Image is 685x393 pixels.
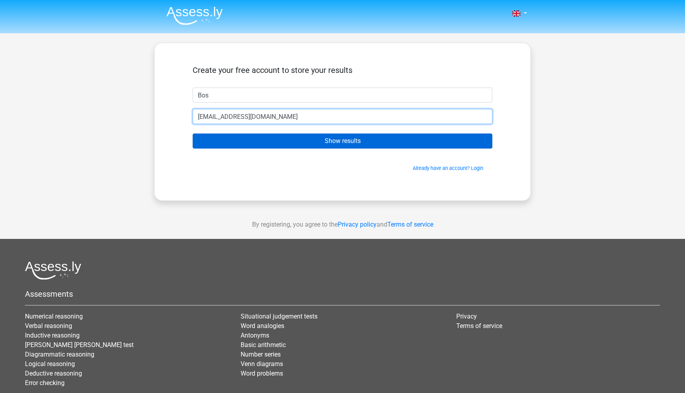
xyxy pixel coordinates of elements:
[25,379,65,387] a: Error checking
[456,313,477,320] a: Privacy
[413,165,483,171] a: Already have an account? Login
[25,351,94,358] a: Diagrammatic reasoning
[25,360,75,368] a: Logical reasoning
[25,313,83,320] a: Numerical reasoning
[241,351,281,358] a: Number series
[456,322,502,330] a: Terms of service
[193,109,492,124] input: Email
[25,289,660,299] h5: Assessments
[241,332,269,339] a: Antonyms
[338,221,377,228] a: Privacy policy
[241,322,284,330] a: Word analogies
[25,322,72,330] a: Verbal reasoning
[166,6,223,25] img: Assessly
[241,370,283,377] a: Word problems
[193,65,492,75] h5: Create your free account to store your results
[25,370,82,377] a: Deductive reasoning
[387,221,433,228] a: Terms of service
[25,332,80,339] a: Inductive reasoning
[241,341,286,349] a: Basic arithmetic
[193,134,492,149] input: Show results
[25,341,134,349] a: [PERSON_NAME] [PERSON_NAME] test
[25,261,81,280] img: Assessly logo
[193,88,492,103] input: First name
[241,360,283,368] a: Venn diagrams
[241,313,318,320] a: Situational judgement tests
